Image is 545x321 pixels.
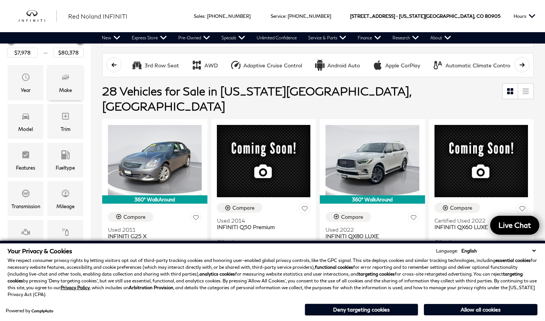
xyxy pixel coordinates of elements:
div: Trim [61,125,70,133]
button: 3rd Row Seat3rd Row Seat [127,57,183,73]
input: Maximum [53,48,84,58]
a: Privacy Policy [61,285,90,290]
span: : [285,13,287,19]
a: [PHONE_NUMBER] [207,13,251,19]
a: [STREET_ADDRESS] • [US_STATE][GEOGRAPHIC_DATA], CO 80905 [350,13,500,19]
a: infiniti [19,10,57,22]
a: [PHONE_NUMBER] [288,13,331,19]
div: EngineEngine [8,220,44,255]
div: Compare [341,213,363,220]
img: 2022 INFINITI QX80 LUXE [325,125,419,195]
div: TransmissionTransmission [8,181,44,216]
div: MakeMake [47,65,83,100]
a: Red Noland INFINITI [68,12,128,21]
div: Language: [436,249,458,253]
strong: targeting cookies [358,271,395,277]
div: Adaptive Cruise Control [243,62,302,69]
nav: Main Navigation [96,32,457,44]
button: Deny targeting cookies [305,304,418,316]
span: Features [21,148,30,164]
div: Apple CarPlay [385,62,420,69]
div: ColorColor [47,220,83,255]
button: Adaptive Cruise ControlAdaptive Cruise Control [226,57,306,73]
div: Make [59,86,72,94]
a: Live Chat [490,216,539,235]
div: Powered by [6,309,53,313]
button: scroll right [514,57,529,72]
a: Research [387,32,425,44]
div: Features [16,164,35,172]
a: Used 2011INFINITI G25 X [108,226,202,239]
button: Automatic Climate ControlAutomatic Climate Control [428,57,515,73]
span: Used 2011 [108,226,196,233]
a: Express Store [126,32,173,44]
button: scroll left [106,57,121,72]
div: 360° WalkAround [320,195,425,204]
div: Automatic Climate Control [432,59,444,71]
button: Save Vehicle [299,203,310,217]
div: 3rd Row Seat [145,62,179,69]
a: Certified Used 2022INFINITI QX60 LUXE [434,217,528,230]
div: ModelModel [8,104,44,139]
button: Save Vehicle [408,212,419,226]
p: We respect consumer privacy rights by letting visitors opt out of third-party tracking cookies an... [8,257,537,298]
div: Adaptive Cruise Control [230,59,241,71]
div: Mileage [56,202,75,210]
div: Fueltype [56,164,75,172]
div: 360° WalkAround [102,195,207,204]
span: Red Noland INFINITI [68,12,128,20]
div: Compare [450,204,472,211]
img: INFINITI [19,10,57,22]
button: AWDAWD [187,57,222,73]
div: Year [21,86,31,94]
button: Compare Vehicle [434,203,480,213]
div: Price [7,34,84,58]
span: Make [61,71,70,86]
span: Certified Used 2022 [434,217,523,224]
strong: analytics cookies [199,271,235,277]
span: INFINITI Q50 Premium [217,224,305,230]
div: TrimTrim [47,104,83,139]
span: Service [271,13,285,19]
div: Pricing Details - INFINITI Q50 Premium [217,239,311,246]
div: FueltypeFueltype [47,143,83,178]
span: : [205,13,206,19]
img: 2014 INFINITI Q50 Premium [217,125,311,197]
button: Compare Vehicle [325,212,371,222]
button: Compare Vehicle [217,203,262,213]
span: Your Privacy & Cookies [8,247,72,254]
span: Live Chat [495,220,535,230]
span: Mileage [61,187,70,202]
span: Used 2014 [217,217,305,224]
div: Apple CarPlay [372,59,383,71]
div: Transmission [11,202,40,210]
a: Finance [352,32,387,44]
span: INFINITI QX80 LUXE [325,233,414,239]
button: Compare Vehicle [108,212,153,222]
input: Minimum [7,48,38,58]
button: Android AutoAndroid Auto [310,57,364,73]
span: Trim [61,110,70,125]
a: Service & Parts [302,32,352,44]
span: Color [61,226,70,241]
span: INFINITI QX60 LUXE [434,224,523,230]
div: AWD [191,59,202,71]
div: MileageMileage [47,181,83,216]
div: Android Auto [327,62,360,69]
span: Fueltype [61,148,70,164]
button: Apple CarPlayApple CarPlay [368,57,424,73]
span: Year [21,71,30,86]
div: Compare [232,204,255,211]
span: INFINITI G25 X [108,233,196,239]
div: YearYear [8,65,44,100]
strong: Arbitration Provision [129,285,173,290]
div: Android Auto [314,59,325,71]
span: Used 2022 [325,226,414,233]
a: Unlimited Confidence [251,32,302,44]
span: Model [21,110,30,125]
div: 3rd Row Seat [131,59,143,71]
a: About [425,32,457,44]
div: Automatic Climate Control [445,62,511,69]
a: New [96,32,126,44]
div: Pricing Details - INFINITI QX60 LUXE [434,239,528,246]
